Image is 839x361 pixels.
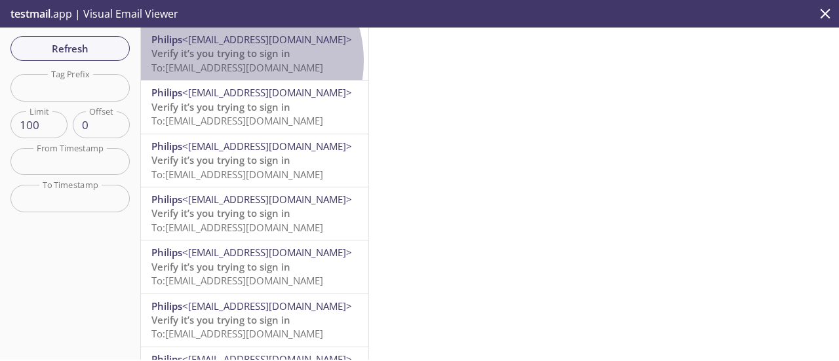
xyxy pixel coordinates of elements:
[10,36,130,61] button: Refresh
[141,187,368,240] div: Philips<[EMAIL_ADDRESS][DOMAIN_NAME]>Verify it’s you trying to sign inTo:[EMAIL_ADDRESS][DOMAIN_N...
[10,7,50,21] span: testmail
[182,299,352,313] span: <[EMAIL_ADDRESS][DOMAIN_NAME]>
[151,206,290,219] span: Verify it’s you trying to sign in
[141,240,368,293] div: Philips<[EMAIL_ADDRESS][DOMAIN_NAME]>Verify it’s you trying to sign inTo:[EMAIL_ADDRESS][DOMAIN_N...
[151,327,323,340] span: To: [EMAIL_ADDRESS][DOMAIN_NAME]
[182,246,352,259] span: <[EMAIL_ADDRESS][DOMAIN_NAME]>
[182,140,352,153] span: <[EMAIL_ADDRESS][DOMAIN_NAME]>
[151,168,323,181] span: To: [EMAIL_ADDRESS][DOMAIN_NAME]
[151,260,290,273] span: Verify it’s you trying to sign in
[182,33,352,46] span: <[EMAIL_ADDRESS][DOMAIN_NAME]>
[151,299,182,313] span: Philips
[182,193,352,206] span: <[EMAIL_ADDRESS][DOMAIN_NAME]>
[21,40,119,57] span: Refresh
[141,28,368,80] div: Philips<[EMAIL_ADDRESS][DOMAIN_NAME]>Verify it’s you trying to sign inTo:[EMAIL_ADDRESS][DOMAIN_N...
[182,86,352,99] span: <[EMAIL_ADDRESS][DOMAIN_NAME]>
[141,294,368,347] div: Philips<[EMAIL_ADDRESS][DOMAIN_NAME]>Verify it’s you trying to sign inTo:[EMAIL_ADDRESS][DOMAIN_N...
[151,47,290,60] span: Verify it’s you trying to sign in
[151,246,182,259] span: Philips
[151,153,290,166] span: Verify it’s you trying to sign in
[141,134,368,187] div: Philips<[EMAIL_ADDRESS][DOMAIN_NAME]>Verify it’s you trying to sign inTo:[EMAIL_ADDRESS][DOMAIN_N...
[151,100,290,113] span: Verify it’s you trying to sign in
[151,313,290,326] span: Verify it’s you trying to sign in
[151,86,182,99] span: Philips
[151,114,323,127] span: To: [EMAIL_ADDRESS][DOMAIN_NAME]
[151,33,182,46] span: Philips
[151,221,323,234] span: To: [EMAIL_ADDRESS][DOMAIN_NAME]
[151,193,182,206] span: Philips
[151,140,182,153] span: Philips
[151,61,323,74] span: To: [EMAIL_ADDRESS][DOMAIN_NAME]
[141,81,368,133] div: Philips<[EMAIL_ADDRESS][DOMAIN_NAME]>Verify it’s you trying to sign inTo:[EMAIL_ADDRESS][DOMAIN_N...
[151,274,323,287] span: To: [EMAIL_ADDRESS][DOMAIN_NAME]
